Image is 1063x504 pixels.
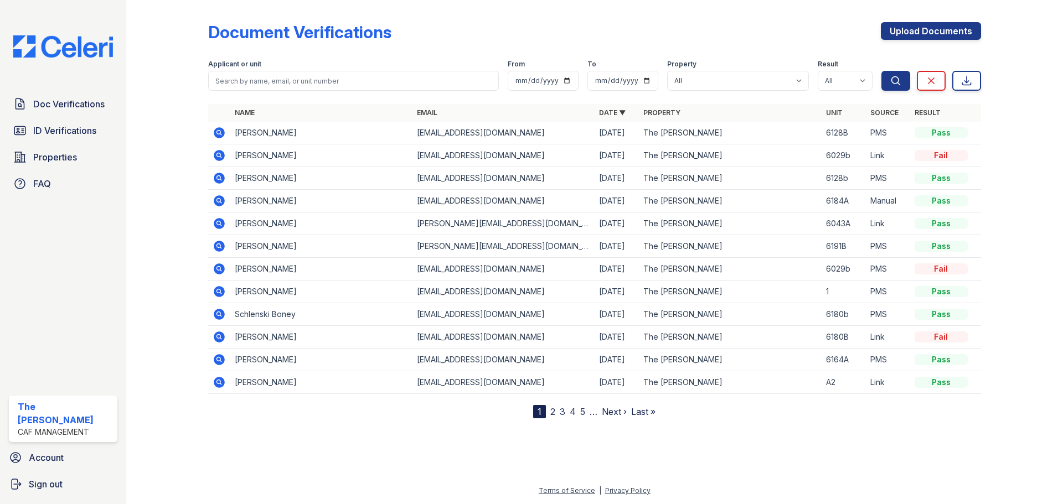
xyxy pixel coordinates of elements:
td: [EMAIL_ADDRESS][DOMAIN_NAME] [412,349,595,371]
td: [DATE] [595,167,639,190]
a: Sign out [4,473,122,495]
span: FAQ [33,177,51,190]
div: Fail [915,263,968,274]
div: | [599,486,601,495]
td: [EMAIL_ADDRESS][DOMAIN_NAME] [412,122,595,144]
td: The [PERSON_NAME] [639,303,821,326]
td: Link [866,144,910,167]
div: Pass [915,309,968,320]
td: 6184A [822,190,866,212]
a: 5 [580,406,585,417]
td: [PERSON_NAME] [230,349,412,371]
a: 4 [570,406,576,417]
td: The [PERSON_NAME] [639,167,821,190]
td: The [PERSON_NAME] [639,144,821,167]
div: Pass [915,354,968,365]
a: Properties [9,146,117,168]
td: 6029b [822,144,866,167]
span: Sign out [29,477,63,491]
div: Fail [915,150,968,161]
td: The [PERSON_NAME] [639,212,821,235]
td: [DATE] [595,349,639,371]
td: [PERSON_NAME] [230,122,412,144]
label: From [508,60,525,69]
td: 6180b [822,303,866,326]
td: [DATE] [595,235,639,258]
span: ID Verifications [33,124,96,137]
td: [EMAIL_ADDRESS][DOMAIN_NAME] [412,167,595,190]
a: Upload Documents [881,22,981,40]
td: [EMAIL_ADDRESS][DOMAIN_NAME] [412,190,595,212]
td: The [PERSON_NAME] [639,349,821,371]
td: [DATE] [595,190,639,212]
td: 6191B [822,235,866,258]
td: [EMAIL_ADDRESS][DOMAIN_NAME] [412,258,595,280]
a: Date ▼ [599,108,626,117]
td: The [PERSON_NAME] [639,326,821,349]
td: 6128B [822,122,866,144]
td: PMS [866,303,910,326]
td: [PERSON_NAME] [230,326,412,349]
div: Pass [915,377,968,388]
td: [DATE] [595,280,639,303]
div: Fail [915,331,968,342]
span: Properties [33,150,77,164]
td: 1 [822,280,866,303]
td: PMS [866,167,910,190]
a: Email [417,108,437,117]
a: Last » [631,406,656,417]
td: Link [866,326,910,349]
td: [DATE] [595,122,639,144]
td: [PERSON_NAME] [230,190,412,212]
td: [EMAIL_ADDRESS][DOMAIN_NAME] [412,280,595,303]
a: Doc Verifications [9,93,117,115]
td: PMS [866,349,910,371]
td: [DATE] [595,371,639,394]
label: Applicant or unit [208,60,261,69]
a: Unit [826,108,843,117]
td: [EMAIL_ADDRESS][DOMAIN_NAME] [412,303,595,326]
img: CE_Logo_Blue-a8612792a0a2168367f1c8372b55b34899dd931a85d93a1a3d3e32e68fde9ad4.png [4,35,122,58]
a: ID Verifications [9,119,117,142]
a: Source [870,108,899,117]
td: [EMAIL_ADDRESS][DOMAIN_NAME] [412,144,595,167]
td: 6043A [822,212,866,235]
td: 6029b [822,258,866,280]
a: Privacy Policy [605,486,651,495]
a: 3 [560,406,565,417]
td: [PERSON_NAME][EMAIL_ADDRESS][DOMAIN_NAME] [412,235,595,258]
td: [PERSON_NAME][EMAIL_ADDRESS][DOMAIN_NAME] [412,212,595,235]
td: The [PERSON_NAME] [639,371,821,394]
a: Property [643,108,680,117]
td: [PERSON_NAME] [230,371,412,394]
td: [EMAIL_ADDRESS][DOMAIN_NAME] [412,371,595,394]
td: The [PERSON_NAME] [639,122,821,144]
a: Result [915,108,941,117]
td: [PERSON_NAME] [230,212,412,235]
td: Link [866,212,910,235]
td: The [PERSON_NAME] [639,235,821,258]
a: FAQ [9,173,117,195]
div: Pass [915,195,968,206]
span: … [590,405,597,418]
td: 6128b [822,167,866,190]
td: 6180B [822,326,866,349]
td: [PERSON_NAME] [230,258,412,280]
a: Terms of Service [539,486,595,495]
td: [DATE] [595,144,639,167]
a: Name [235,108,255,117]
div: The [PERSON_NAME] [18,400,113,427]
a: Next › [602,406,627,417]
div: Pass [915,286,968,297]
td: [PERSON_NAME] [230,167,412,190]
span: Doc Verifications [33,97,105,111]
td: [PERSON_NAME] [230,235,412,258]
label: To [587,60,596,69]
div: Document Verifications [208,22,391,42]
td: PMS [866,280,910,303]
td: [PERSON_NAME] [230,144,412,167]
td: A2 [822,371,866,394]
td: 6164A [822,349,866,371]
div: 1 [533,405,546,418]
